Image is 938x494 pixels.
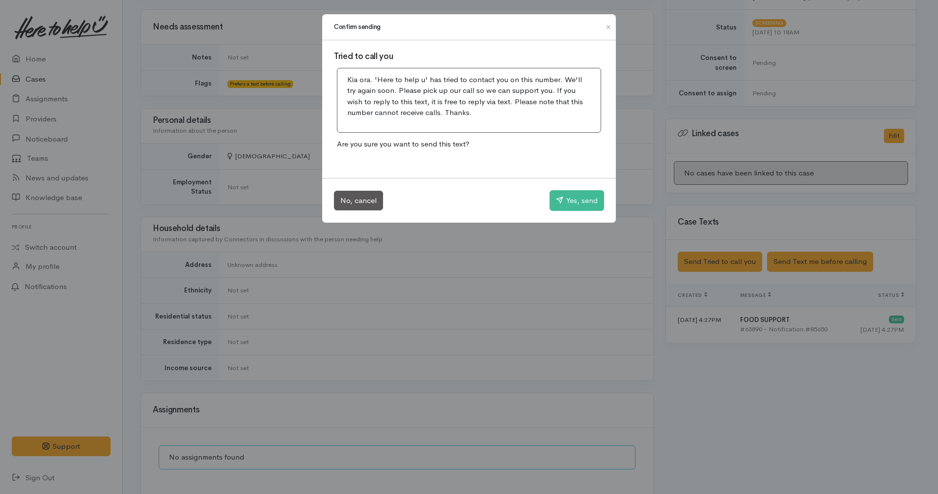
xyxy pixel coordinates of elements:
button: Close [601,21,616,33]
p: Are you sure you want to send this text? [334,136,604,153]
h1: Confirm sending [334,22,381,32]
button: Yes, send [550,190,604,211]
button: No, cancel [334,191,383,211]
h3: Tried to call you [334,52,604,61]
p: Kia ora. 'Here to help u' has tried to contact you on this number. We'll try again soon. Please p... [347,74,591,118]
